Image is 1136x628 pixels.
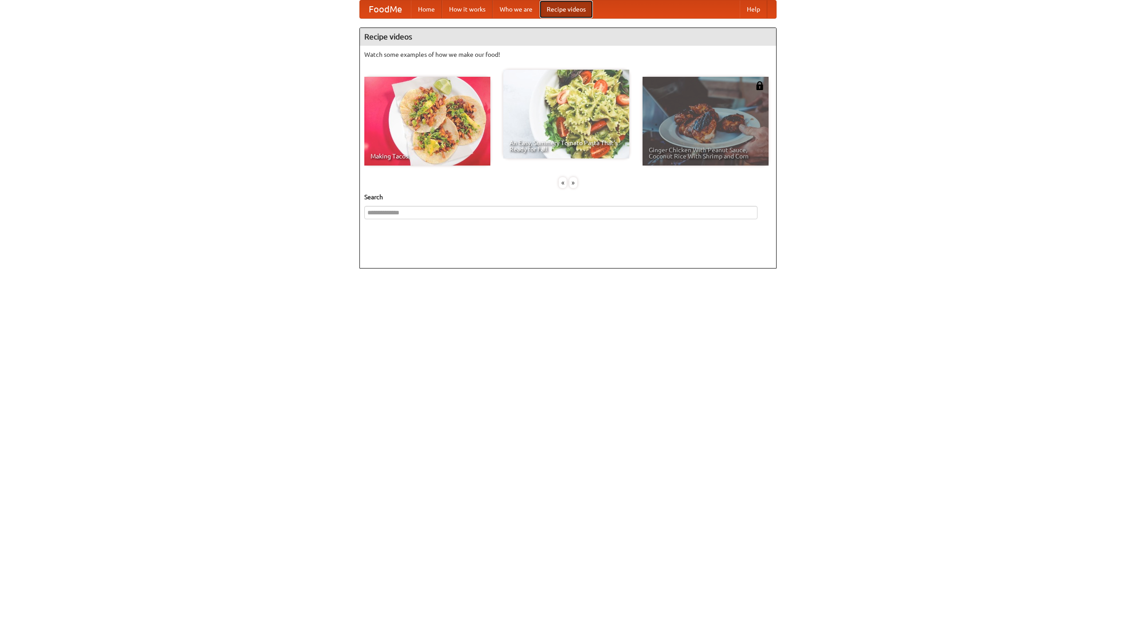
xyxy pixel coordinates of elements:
span: Making Tacos [371,153,484,159]
a: Home [411,0,442,18]
p: Watch some examples of how we make our food! [364,50,772,59]
span: An Easy, Summery Tomato Pasta That's Ready for Fall [509,140,623,152]
h5: Search [364,193,772,201]
a: Recipe videos [540,0,593,18]
a: Making Tacos [364,77,490,166]
div: « [559,177,567,188]
div: » [569,177,577,188]
a: Help [740,0,767,18]
a: How it works [442,0,493,18]
a: Who we are [493,0,540,18]
a: An Easy, Summery Tomato Pasta That's Ready for Fall [503,70,629,158]
h4: Recipe videos [360,28,776,46]
img: 483408.png [755,81,764,90]
a: FoodMe [360,0,411,18]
